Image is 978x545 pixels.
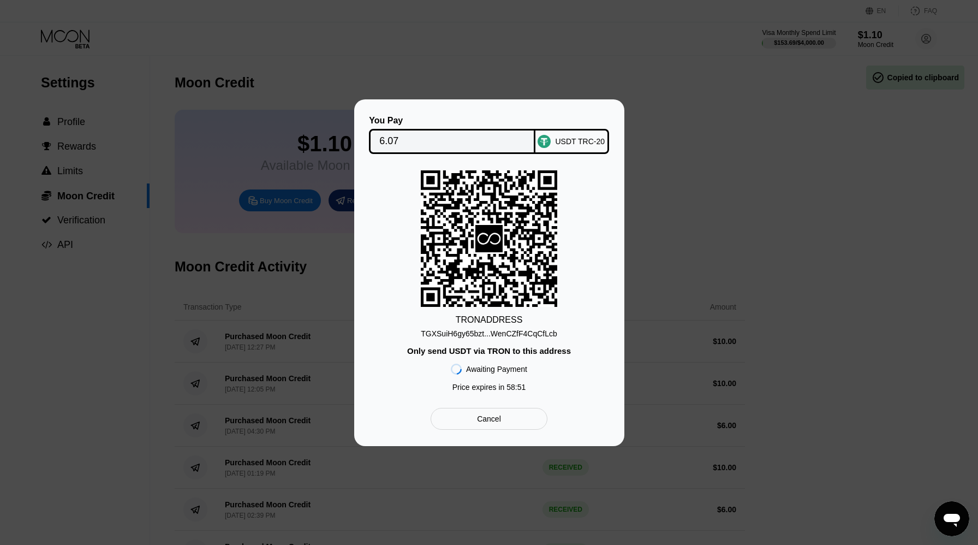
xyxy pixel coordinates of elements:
div: USDT TRC-20 [555,137,605,146]
div: TRON ADDRESS [456,315,523,325]
div: You PayUSDT TRC-20 [371,116,608,154]
div: Awaiting Payment [466,365,527,374]
div: Cancel [431,408,547,430]
iframe: Кнопка, открывающая окно обмена сообщениями; идет разговор [934,501,969,536]
div: Cancel [477,414,501,424]
span: 58 : 51 [506,383,526,392]
div: Price expires in [452,383,526,392]
div: TGXSuiH6gy65bzt...WenCZfF4CqCfLcb [421,325,557,338]
div: TGXSuiH6gy65bzt...WenCZfF4CqCfLcb [421,329,557,338]
div: You Pay [369,116,535,126]
div: Only send USDT via TRON to this address [407,346,571,356]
